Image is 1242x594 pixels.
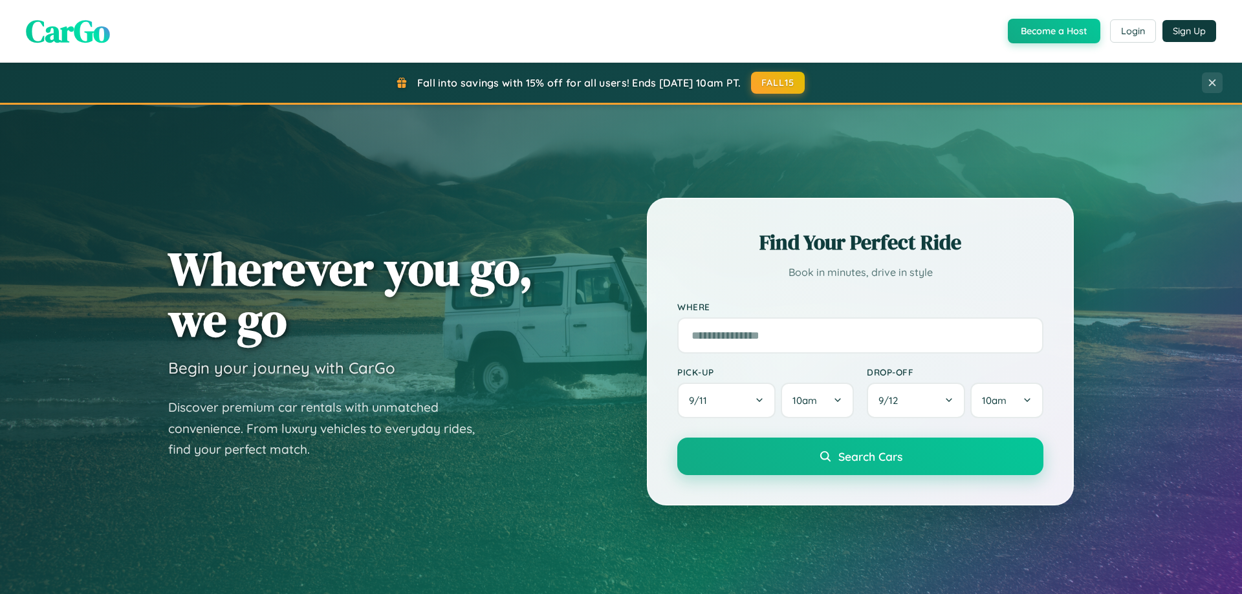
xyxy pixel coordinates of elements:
[1008,19,1100,43] button: Become a Host
[677,438,1043,475] button: Search Cars
[168,243,533,345] h1: Wherever you go, we go
[677,366,854,377] label: Pick-up
[26,10,110,52] span: CarGo
[677,301,1043,312] label: Where
[751,72,805,94] button: FALL15
[168,358,395,377] h3: Begin your journey with CarGo
[792,394,817,407] span: 10am
[970,383,1043,418] button: 10am
[168,397,492,460] p: Discover premium car rentals with unmatched convenience. From luxury vehicles to everyday rides, ...
[867,366,1043,377] label: Drop-off
[677,263,1043,282] p: Book in minutes, drive in style
[838,449,902,463] span: Search Cars
[417,76,741,89] span: Fall into savings with 15% off for all users! Ends [DATE] 10am PT.
[1110,19,1156,43] button: Login
[689,394,714,407] span: 9 / 11
[867,383,965,418] button: 9/12
[677,228,1043,257] h2: Find Your Perfect Ride
[982,394,1007,407] span: 10am
[878,394,904,407] span: 9 / 12
[677,383,776,418] button: 9/11
[1162,20,1216,42] button: Sign Up
[781,383,854,418] button: 10am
